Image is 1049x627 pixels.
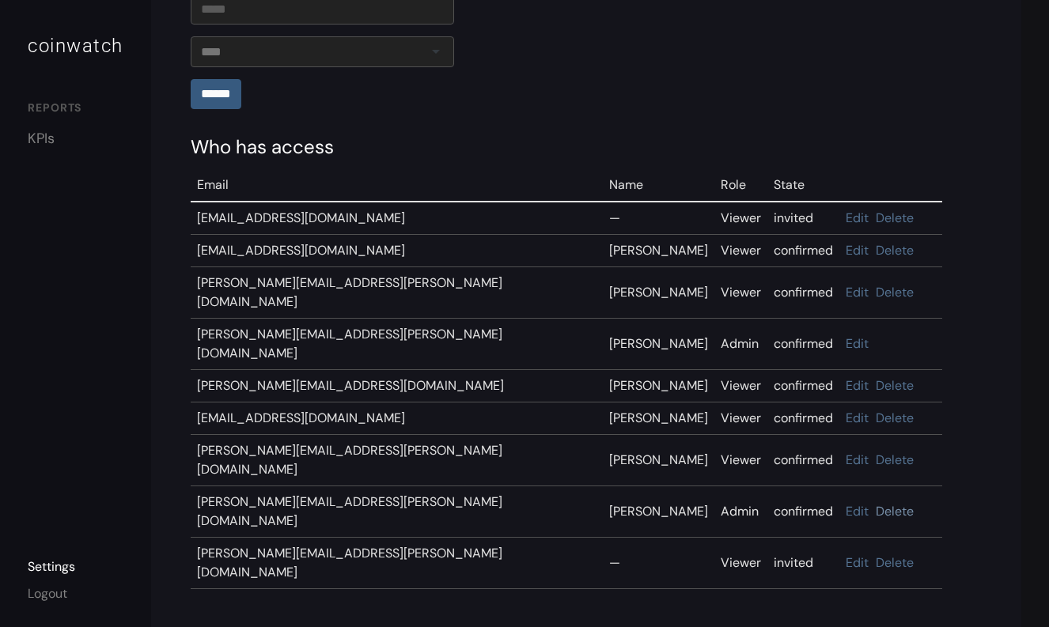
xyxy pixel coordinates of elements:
td: State [767,169,839,202]
td: [PERSON_NAME] [603,370,714,402]
td: [PERSON_NAME] [603,267,714,319]
a: Delete [876,377,914,394]
td: [PERSON_NAME] [603,319,714,370]
span: Admin [721,335,759,352]
a: Edit [846,451,869,468]
td: [PERSON_NAME] [603,402,714,435]
td: confirmed [767,435,839,486]
a: Delete [876,554,914,571]
td: confirmed [767,402,839,435]
a: Delete [876,503,914,519]
a: Edit [846,210,869,226]
span: Viewer [721,451,761,468]
a: Edit [846,377,869,394]
a: Edit [846,503,869,519]
td: invited [767,202,839,235]
td: [PERSON_NAME][EMAIL_ADDRESS][DOMAIN_NAME] [191,370,603,402]
td: [PERSON_NAME] [603,435,714,486]
td: Email [191,169,603,202]
td: confirmed [767,370,839,402]
td: [PERSON_NAME] [603,235,714,267]
span: Viewer [721,210,761,226]
td: — [603,538,714,589]
td: Name [603,169,714,202]
span: Admin [721,503,759,519]
a: Delete [876,451,914,468]
td: Role [714,169,767,202]
td: [PERSON_NAME][EMAIL_ADDRESS][PERSON_NAME][DOMAIN_NAME] [191,267,603,319]
td: confirmed [767,267,839,319]
a: Edit [846,554,869,571]
td: confirmed [767,486,839,538]
span: Viewer [721,410,761,426]
td: invited [767,538,839,589]
span: Viewer [721,377,761,394]
a: Edit [846,242,869,259]
a: Delete [876,210,914,226]
div: REPORTS [28,100,123,120]
a: Edit [846,335,869,352]
td: [EMAIL_ADDRESS][DOMAIN_NAME] [191,235,603,267]
a: Delete [876,242,914,259]
td: confirmed [767,235,839,267]
a: Logout [28,585,67,602]
div: coinwatch [28,32,123,60]
td: [PERSON_NAME][EMAIL_ADDRESS][PERSON_NAME][DOMAIN_NAME] [191,319,603,370]
td: [PERSON_NAME][EMAIL_ADDRESS][PERSON_NAME][DOMAIN_NAME] [191,435,603,486]
td: [PERSON_NAME][EMAIL_ADDRESS][PERSON_NAME][DOMAIN_NAME] [191,486,603,538]
td: — [603,202,714,235]
a: KPIs [28,128,123,149]
td: [PERSON_NAME][EMAIL_ADDRESS][PERSON_NAME][DOMAIN_NAME] [191,538,603,589]
a: Delete [876,410,914,426]
a: Edit [846,410,869,426]
a: Edit [846,284,869,300]
a: Delete [876,284,914,300]
span: Viewer [721,554,761,571]
td: [EMAIL_ADDRESS][DOMAIN_NAME] [191,402,603,435]
span: Viewer [721,284,761,300]
div: Who has access [191,133,982,161]
td: [PERSON_NAME] [603,486,714,538]
td: confirmed [767,319,839,370]
td: [EMAIL_ADDRESS][DOMAIN_NAME] [191,202,603,235]
span: Viewer [721,242,761,259]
